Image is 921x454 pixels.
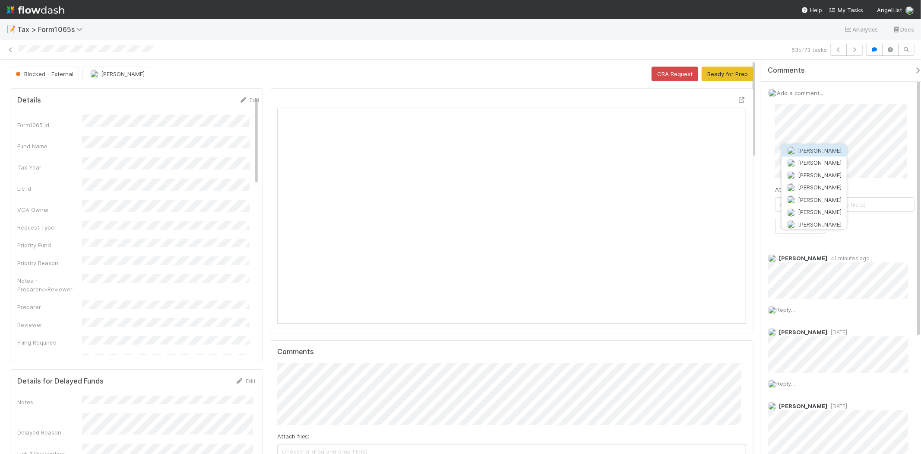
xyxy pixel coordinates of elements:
[791,45,827,54] span: 63 of 73 tasks
[782,169,847,181] button: [PERSON_NAME]
[775,198,914,211] span: Choose or drag and drop file(s)
[17,398,82,406] div: Notes
[782,194,847,206] button: [PERSON_NAME]
[82,67,150,81] button: [PERSON_NAME]
[798,209,842,216] span: [PERSON_NAME]
[776,306,795,313] span: Reply...
[17,276,82,294] div: Notes - Preparer<>Reviewer
[768,328,776,336] img: avatar_66854b90-094e-431f-b713-6ac88429a2b8.png
[17,163,82,172] div: Tax Year
[798,160,842,166] span: [PERSON_NAME]
[768,254,776,262] img: avatar_66854b90-094e-431f-b713-6ac88429a2b8.png
[17,223,82,232] div: Request Type
[877,6,902,13] span: AngelList
[7,26,16,33] span: 📝
[652,67,698,81] button: CRA Request
[782,206,847,218] button: [PERSON_NAME]
[798,196,842,203] span: [PERSON_NAME]
[779,255,827,262] span: [PERSON_NAME]
[17,428,82,437] div: Delayed Reason
[702,67,753,81] button: Ready for Prep
[892,24,914,35] a: Docs
[787,196,795,205] img: avatar_2898ad1f-ea2e-452c-b8f6-739e10f1dc7d.png
[905,6,914,15] img: avatar_66854b90-094e-431f-b713-6ac88429a2b8.png
[17,241,82,249] div: Priority Fund
[829,6,863,14] a: My Tasks
[235,377,256,384] a: Edit
[844,24,878,35] a: Analytics
[7,3,64,17] img: logo-inverted-e16ddd16eac7371096b0.svg
[829,6,863,13] span: My Tasks
[17,96,41,105] h5: Details
[787,221,795,229] img: avatar_e764f80f-affb-48ed-b536-deace7b998a7.png
[798,184,842,191] span: [PERSON_NAME]
[779,329,827,336] span: [PERSON_NAME]
[782,218,847,230] button: [PERSON_NAME]
[827,403,847,409] span: [DATE]
[775,219,825,233] button: Add Comment
[17,303,82,311] div: Preparer
[798,172,842,179] span: [PERSON_NAME]
[17,25,87,34] span: Tax > Form1065s
[768,89,777,97] img: avatar_66854b90-094e-431f-b713-6ac88429a2b8.png
[798,147,842,154] span: [PERSON_NAME]
[17,142,82,150] div: Fund Name
[17,205,82,214] div: VCA Owner
[768,66,805,75] span: Comments
[779,403,827,409] span: [PERSON_NAME]
[90,70,98,78] img: avatar_66854b90-094e-431f-b713-6ac88429a2b8.png
[798,221,842,228] span: [PERSON_NAME]
[768,402,776,410] img: avatar_66854b90-094e-431f-b713-6ac88429a2b8.png
[787,147,795,155] img: avatar_45ea4894-10ca-450f-982d-dabe3bd75b0b.png
[768,380,776,388] img: avatar_66854b90-094e-431f-b713-6ac88429a2b8.png
[277,348,746,356] h5: Comments
[827,255,870,262] span: 41 minutes ago
[777,90,823,96] span: Add a comment...
[776,380,795,387] span: Reply...
[775,185,807,194] label: Attach files:
[768,306,776,314] img: avatar_66854b90-094e-431f-b713-6ac88429a2b8.png
[787,171,795,180] img: avatar_501ac9d6-9fa6-4fe9-975e-1fd988f7bdb1.png
[17,184,82,193] div: Llc Id
[17,377,104,386] h5: Details for Delayed Funds
[787,159,795,167] img: avatar_18c010e4-930e-4480-823a-7726a265e9dd.png
[782,182,847,194] button: [PERSON_NAME]
[17,121,82,129] div: Form1065 Id
[17,320,82,329] div: Reviewer
[17,259,82,267] div: Priority Reason
[787,208,795,217] img: avatar_37569647-1c78-4889-accf-88c08d42a236.png
[782,144,847,157] button: [PERSON_NAME]
[239,96,260,103] a: Edit
[277,432,310,441] label: Attach files:
[17,338,82,347] div: Filing Required
[101,70,145,77] span: [PERSON_NAME]
[787,183,795,192] img: avatar_0eb624cc-0333-4941-8870-37d0368512e2.png
[827,329,847,336] span: [DATE]
[782,157,847,169] button: [PERSON_NAME]
[801,6,822,14] div: Help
